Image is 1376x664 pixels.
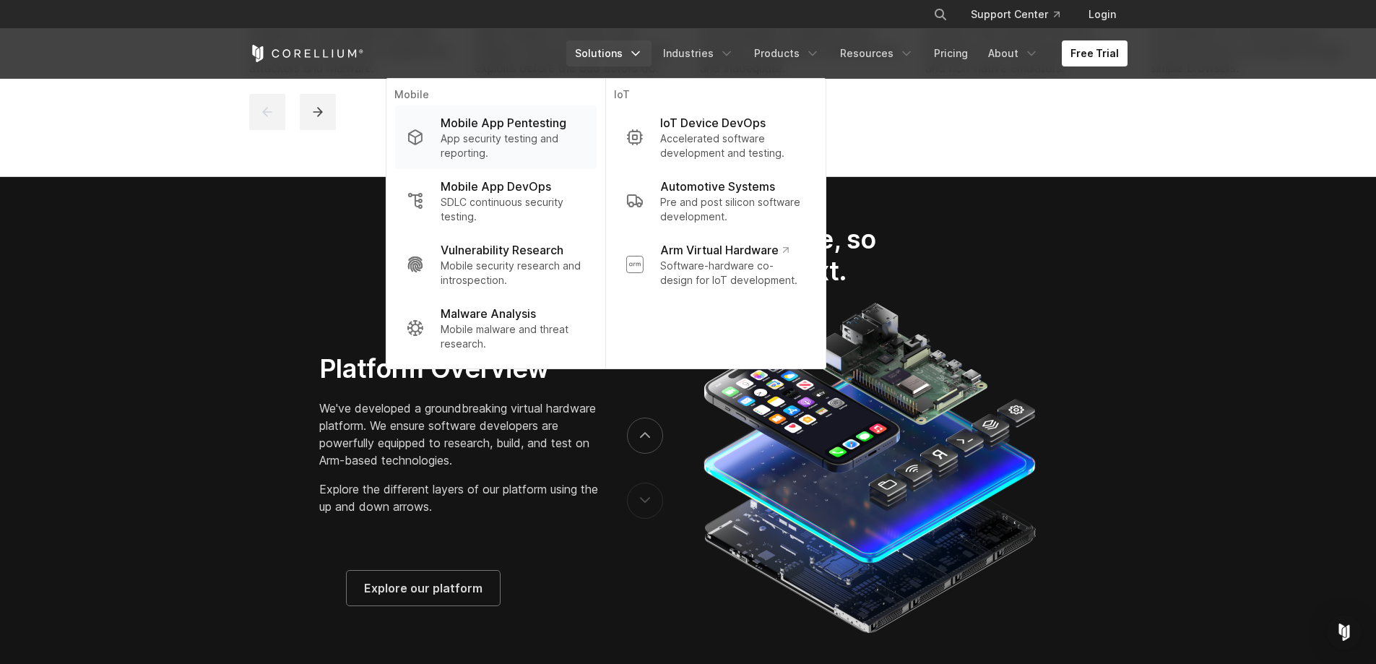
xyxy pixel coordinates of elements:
a: Resources [831,40,922,66]
a: Malware Analysis Mobile malware and threat research. [394,296,596,360]
button: Search [927,1,953,27]
a: Automotive Systems Pre and post silicon software development. [614,169,816,233]
h3: Platform Overview [319,353,598,384]
p: Malware Analysis [441,305,536,322]
a: IoT Device DevOps Accelerated software development and testing. [614,105,816,169]
p: SDLC continuous security testing. [441,195,584,224]
p: Mobile App Pentesting [441,114,566,131]
p: Pre and post silicon software development. [660,195,805,224]
a: Free Trial [1062,40,1128,66]
button: next [300,94,336,130]
p: App security testing and reporting. [441,131,584,160]
a: Solutions [566,40,652,66]
a: Corellium Home [249,45,364,62]
a: Explore our platform [347,571,500,605]
span: Explore our platform [364,579,483,597]
p: Vulnerability Research [441,241,563,259]
a: Support Center [959,1,1071,27]
p: Explore the different layers of our platform using the up and down arrows. [319,480,598,515]
div: Navigation Menu [916,1,1128,27]
a: Industries [654,40,743,66]
a: About [979,40,1047,66]
p: IoT Device DevOps [660,114,766,131]
p: IoT [614,87,816,105]
div: Open Intercom Messenger [1327,615,1362,650]
button: previous [249,94,285,130]
p: Automotive Systems [660,178,775,195]
p: Mobile App DevOps [441,178,551,195]
a: Mobile App DevOps SDLC continuous security testing. [394,169,596,233]
a: Mobile App Pentesting App security testing and reporting. [394,105,596,169]
div: Navigation Menu [566,40,1128,66]
a: Vulnerability Research Mobile security research and introspection. [394,233,596,296]
button: previous [627,483,663,519]
p: We've developed a groundbreaking virtual hardware platform. We ensure software developers are pow... [319,400,598,469]
p: Mobile [394,87,596,105]
p: Accelerated software development and testing. [660,131,805,160]
img: Corellium_Platform_RPI_Full_470 [696,298,1041,638]
a: Arm Virtual Hardware Software-hardware co-design for IoT development. [614,233,816,296]
a: Pricing [925,40,977,66]
p: Mobile malware and threat research. [441,322,584,351]
a: Login [1077,1,1128,27]
a: Products [745,40,828,66]
p: Mobile security research and introspection. [441,259,584,288]
button: next [627,418,663,454]
p: Arm Virtual Hardware [660,241,788,259]
p: Software-hardware co-design for IoT development. [660,259,805,288]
